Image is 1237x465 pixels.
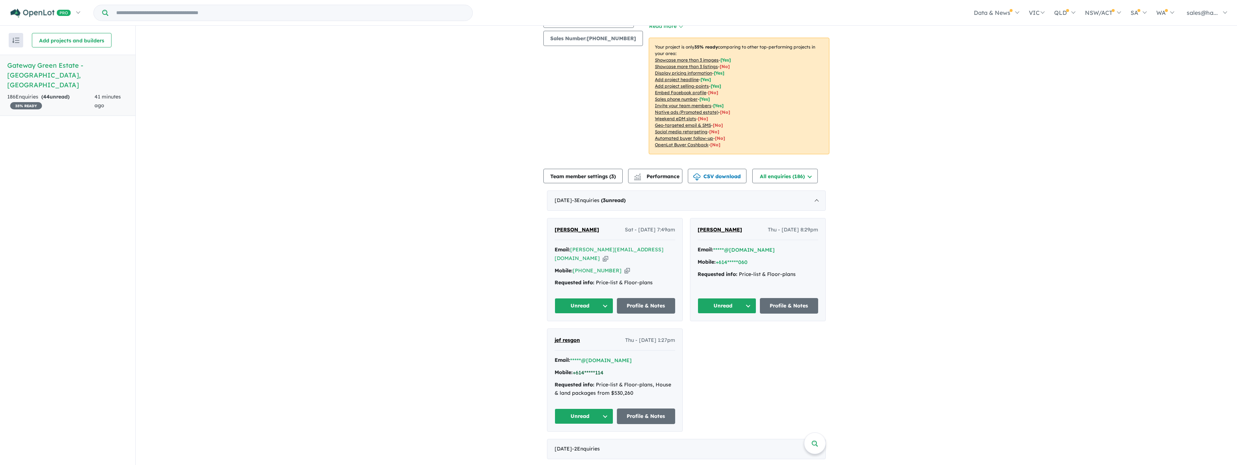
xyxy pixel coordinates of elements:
a: [PHONE_NUMBER] [573,267,622,274]
button: Copy [624,267,630,275]
span: [No] [713,122,723,128]
span: [ Yes ] [713,103,724,108]
u: Display pricing information [655,70,712,76]
a: [PERSON_NAME] [698,226,742,234]
u: OpenLot Buyer Cashback [655,142,708,147]
u: Showcase more than 3 listings [655,64,718,69]
u: Geo-targeted email & SMS [655,122,711,128]
a: Profile & Notes [760,298,819,314]
button: Copy [603,255,608,262]
u: Embed Facebook profile [655,90,706,95]
strong: Email: [555,246,570,253]
div: [DATE] [547,190,826,211]
strong: Requested info: [555,279,594,286]
div: [DATE] [547,439,826,459]
button: Sales Number:[PHONE_NUMBER] [543,31,643,46]
img: line-chart.svg [634,173,641,177]
button: Performance [628,169,682,183]
input: Try estate name, suburb, builder or developer [110,5,471,21]
span: [No] [698,116,708,121]
u: Native ads (Promoted estate) [655,109,718,115]
a: jef resgon [555,336,580,345]
div: Price-list & Floor-plans [698,270,818,279]
span: [ Yes ] [711,83,721,89]
button: Read more [649,22,683,30]
div: Price-list & Floor-plans [555,278,675,287]
span: [PERSON_NAME] [698,226,742,233]
button: Team member settings (3) [543,169,623,183]
span: [ Yes ] [714,70,724,76]
span: [No] [720,109,730,115]
strong: Mobile: [698,259,716,265]
span: [PERSON_NAME] [555,226,599,233]
span: 35 % READY [10,102,42,109]
span: - 2 Enquir ies [572,445,600,452]
span: 3 [603,197,606,204]
u: Weekend eDM slots [655,116,696,121]
span: jef resgon [555,337,580,343]
span: 44 [43,93,50,100]
p: Your project is only comparing to other top-performing projects in your area: - - - - - - - - - -... [649,38,829,154]
u: Social media retargeting [655,129,707,134]
span: - 3 Enquir ies [572,197,626,204]
b: 35 % ready [694,44,718,50]
span: [ Yes ] [720,57,731,63]
img: bar-chart.svg [634,176,641,180]
strong: ( unread) [601,197,626,204]
span: [No] [715,135,725,141]
button: Unread [698,298,756,314]
button: Add projects and builders [32,33,112,47]
span: [ Yes ] [699,96,710,102]
div: Price-list & Floor-plans, House & land packages from $530,260 [555,381,675,398]
span: Sat - [DATE] 7:49am [625,226,675,234]
strong: Email: [555,357,570,363]
a: Profile & Notes [617,298,676,314]
h5: Gateway Green Estate - [GEOGRAPHIC_DATA] , [GEOGRAPHIC_DATA] [7,60,128,90]
span: Thu - [DATE] 8:29pm [768,226,818,234]
a: Profile & Notes [617,409,676,424]
strong: Requested info: [555,381,594,388]
span: Performance [635,173,679,180]
span: [ No ] [708,90,718,95]
img: Openlot PRO Logo White [10,9,71,18]
button: All enquiries (186) [752,169,818,183]
u: Sales phone number [655,96,698,102]
span: [ No ] [720,64,730,69]
strong: Mobile: [555,267,573,274]
strong: Email: [698,246,713,253]
button: Unread [555,298,613,314]
img: sort.svg [12,38,20,43]
u: Automated buyer follow-up [655,135,713,141]
span: Thu - [DATE] 1:27pm [625,336,675,345]
div: 186 Enquir ies [7,93,94,110]
strong: Requested info: [698,271,737,277]
u: Showcase more than 3 images [655,57,719,63]
button: CSV download [688,169,746,183]
span: [ Yes ] [700,77,711,82]
strong: Mobile: [555,369,573,376]
img: download icon [693,173,700,181]
a: [PERSON_NAME] [555,226,599,234]
u: Add project headline [655,77,699,82]
u: Add project selling-points [655,83,709,89]
button: Unread [555,409,613,424]
span: [No] [710,142,720,147]
span: [No] [709,129,719,134]
span: sales@ha... [1187,9,1218,16]
span: 41 minutes ago [94,93,121,109]
span: 3 [611,173,614,180]
strong: ( unread) [41,93,70,100]
a: [PERSON_NAME][EMAIL_ADDRESS][DOMAIN_NAME] [555,246,664,261]
u: Invite your team members [655,103,711,108]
